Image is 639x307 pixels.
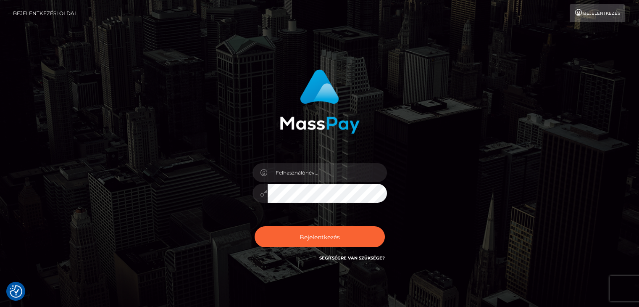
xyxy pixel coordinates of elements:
font: Bejelentkezési oldal [13,10,77,16]
button: Bejelentkezés [255,226,385,247]
button: Hozzájárulási beállítások [10,285,22,298]
a: Segítségre van szüksége? [319,255,385,261]
font: Bejelentkezés [300,233,340,241]
font: Bejelentkezés [583,11,620,16]
img: MassPay bejelentkezés [280,69,360,134]
input: Felhasználónév... [268,163,387,182]
img: Hozzájárulás gomb újbóli megtekintése [10,285,22,298]
a: Bejelentkezés [570,4,625,22]
a: Bejelentkezési oldal [13,4,77,22]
